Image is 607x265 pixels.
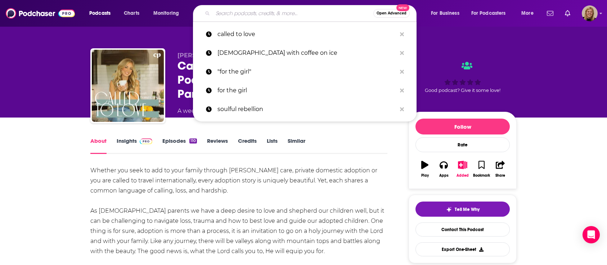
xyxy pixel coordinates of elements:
[90,137,107,154] a: About
[472,156,491,182] button: Bookmark
[582,5,598,21] img: User Profile
[415,202,510,217] button: tell me why sparkleTell Me Why
[467,8,516,19] button: open menu
[238,137,257,154] a: Credits
[217,44,396,62] p: christ with coffee on ice
[491,156,510,182] button: Share
[193,62,417,81] a: "for the girl"
[148,8,188,19] button: open menu
[89,8,111,18] span: Podcasts
[193,44,417,62] a: [DEMOGRAPHIC_DATA] with coffee on ice
[434,156,453,182] button: Apps
[213,8,373,19] input: Search podcasts, credits, & more...
[495,173,505,178] div: Share
[119,8,144,19] a: Charts
[177,107,301,115] div: A weekly podcast
[193,81,417,100] a: for the girl
[562,7,573,19] a: Show notifications dropdown
[582,5,598,21] span: Logged in as avansolkema
[415,242,510,256] button: Export One-Sheet
[415,137,510,152] div: Rate
[140,138,152,144] img: Podchaser Pro
[193,25,417,44] a: called to love
[471,8,506,18] span: For Podcasters
[162,137,197,154] a: Episodes110
[516,8,543,19] button: open menu
[177,52,366,59] span: [PERSON_NAME] and [DEMOGRAPHIC_DATA][PERSON_NAME]
[409,52,517,102] div: Good podcast? Give it some love!
[439,173,449,178] div: Apps
[521,8,534,18] span: More
[426,8,468,19] button: open menu
[453,156,472,182] button: Added
[455,207,480,212] span: Tell Me Why
[377,12,406,15] span: Open Advanced
[288,137,305,154] a: Similar
[457,173,469,178] div: Added
[431,8,459,18] span: For Business
[544,7,556,19] a: Show notifications dropdown
[217,81,396,100] p: for the girl
[415,119,510,134] button: Follow
[217,100,396,119] p: soulful rebellion
[583,226,600,243] div: Open Intercom Messenger
[84,8,120,19] button: open menu
[373,9,410,18] button: Open AdvancedNew
[415,156,434,182] button: Play
[207,137,228,154] a: Reviews
[189,138,197,143] div: 110
[473,173,490,178] div: Bookmark
[6,6,75,20] img: Podchaser - Follow, Share and Rate Podcasts
[217,62,396,81] p: "for the girl"
[415,222,510,237] a: Contact This Podcast
[193,100,417,119] a: soulful rebellion
[396,4,409,11] span: New
[200,5,423,22] div: Search podcasts, credits, & more...
[117,137,152,154] a: InsightsPodchaser Pro
[446,207,452,212] img: tell me why sparkle
[153,8,179,18] span: Monitoring
[267,137,278,154] a: Lists
[582,5,598,21] button: Show profile menu
[92,50,164,122] img: Called to Love: An Adoption Podcast for Christian Parents - Christian Adoption, Trauma and Healin...
[421,173,429,178] div: Play
[217,25,396,44] p: called to love
[425,88,500,93] span: Good podcast? Give it some love!
[124,8,139,18] span: Charts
